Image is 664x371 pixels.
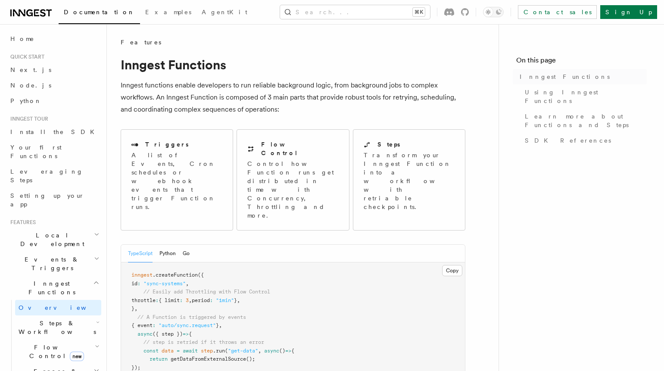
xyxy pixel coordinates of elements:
span: , [134,306,137,312]
a: SDK References [521,133,647,148]
a: StepsTransform your Inngest Function into a workflow with retriable checkpoints. [353,129,465,231]
span: await [183,348,198,354]
span: ({ [198,272,204,278]
span: Features [7,219,36,226]
button: Local Development [7,228,101,252]
span: Events & Triggers [7,255,94,272]
span: => [285,348,291,354]
button: Events & Triggers [7,252,101,276]
span: { [189,331,192,337]
span: , [189,297,192,303]
span: new [70,352,84,361]
span: : [210,297,213,303]
span: } [216,322,219,328]
a: Learn more about Functions and Steps [521,109,647,133]
span: Home [10,34,34,43]
span: Flow Control [15,343,95,360]
p: Transform your Inngest Function into a workflow with retriable checkpoints. [364,151,456,211]
a: Using Inngest Functions [521,84,647,109]
span: => [183,331,189,337]
span: async [264,348,279,354]
span: Local Development [7,231,94,248]
span: Inngest Functions [520,72,610,81]
a: Your first Functions [7,140,101,164]
span: ( [225,348,228,354]
button: Python [159,245,176,262]
span: : [137,281,140,287]
span: () [279,348,285,354]
button: Go [183,245,190,262]
span: : [180,297,183,303]
span: inngest [131,272,153,278]
span: , [237,297,240,303]
span: getDataFromExternalSource [171,356,246,362]
span: } [234,297,237,303]
button: Toggle dark mode [483,7,504,17]
span: { limit [159,297,180,303]
a: Flow ControlControl how Function runs get distributed in time with Concurrency, Throttling and more. [237,129,349,231]
span: Your first Functions [10,144,62,159]
span: , [186,281,189,287]
span: Examples [145,9,191,16]
span: (); [246,356,255,362]
button: TypeScript [128,245,153,262]
span: , [258,348,261,354]
span: Next.js [10,66,51,73]
span: { [291,348,294,354]
a: Install the SDK [7,124,101,140]
h2: Steps [377,140,400,149]
span: = [177,348,180,354]
span: Inngest tour [7,115,48,122]
a: Inngest Functions [516,69,647,84]
span: Documentation [64,9,135,16]
button: Steps & Workflows [15,315,101,340]
span: step [201,348,213,354]
a: Python [7,93,101,109]
a: Node.js [7,78,101,93]
span: return [150,356,168,362]
a: Setting up your app [7,188,101,212]
span: Features [121,38,161,47]
span: // Easily add Throttling with Flow Control [143,289,270,295]
a: TriggersA list of Events, Cron schedules or webhook events that trigger Function runs. [121,129,233,231]
span: const [143,348,159,354]
a: Sign Up [600,5,657,19]
kbd: ⌘K [413,8,425,16]
span: 3 [186,297,189,303]
span: // step is retried if it throws an error [143,339,264,345]
span: id [131,281,137,287]
span: period [192,297,210,303]
a: AgentKit [196,3,253,23]
p: Control how Function runs get distributed in time with Concurrency, Throttling and more. [247,159,338,220]
span: "sync-systems" [143,281,186,287]
a: Documentation [59,3,140,24]
span: }); [131,365,140,371]
span: Install the SDK [10,128,100,135]
span: data [162,348,174,354]
span: SDK References [525,136,611,145]
span: throttle [131,297,156,303]
span: ({ step }) [153,331,183,337]
span: Using Inngest Functions [525,88,647,105]
span: , [219,322,222,328]
span: { event [131,322,153,328]
button: Inngest Functions [7,276,101,300]
span: Quick start [7,53,44,60]
span: } [131,306,134,312]
p: Inngest functions enable developers to run reliable background logic, from background jobs to com... [121,79,465,115]
span: "1min" [216,297,234,303]
span: Node.js [10,82,51,89]
span: : [153,322,156,328]
button: Flow Controlnew [15,340,101,364]
span: Setting up your app [10,192,84,208]
a: Contact sales [518,5,597,19]
a: Leveraging Steps [7,164,101,188]
span: : [156,297,159,303]
h2: Triggers [145,140,189,149]
span: .run [213,348,225,354]
span: Inngest Functions [7,279,93,296]
span: async [137,331,153,337]
a: Overview [15,300,101,315]
button: Copy [442,265,462,276]
h1: Inngest Functions [121,57,465,72]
